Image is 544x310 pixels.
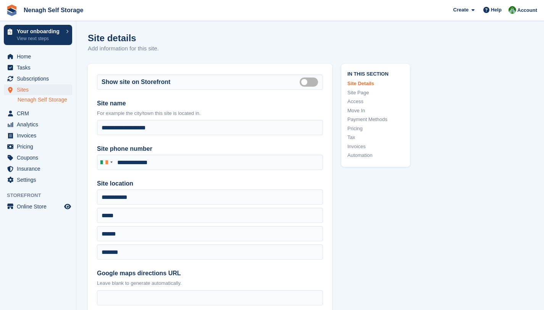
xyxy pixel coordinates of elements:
[347,134,404,141] a: Tax
[17,51,63,62] span: Home
[4,62,72,73] a: menu
[4,163,72,174] a: menu
[6,5,18,16] img: stora-icon-8386f47178a22dfd0bd8f6a31ec36ba5ce8667c1dd55bd0f319d3a0aa187defe.svg
[97,144,323,153] label: Site phone number
[7,192,76,199] span: Storefront
[17,141,63,152] span: Pricing
[18,96,72,103] a: Nenagh Self Storage
[347,107,404,115] a: Move In
[491,6,502,14] span: Help
[88,44,159,53] p: Add information for this site.
[17,108,63,119] span: CRM
[4,84,72,95] a: menu
[347,143,404,150] a: Invoices
[21,4,86,16] a: Nenagh Self Storage
[347,98,404,105] a: Access
[4,201,72,212] a: menu
[102,77,170,87] label: Show site on Storefront
[4,25,72,45] a: Your onboarding View next steps
[17,119,63,130] span: Analytics
[4,108,72,119] a: menu
[17,201,63,212] span: Online Store
[347,70,404,77] span: In this section
[17,152,63,163] span: Coupons
[97,99,323,108] label: Site name
[17,163,63,174] span: Insurance
[17,84,63,95] span: Sites
[17,29,62,34] p: Your onboarding
[347,80,404,87] a: Site Details
[4,119,72,130] a: menu
[17,130,63,141] span: Invoices
[97,269,323,278] label: Google maps directions URL
[508,6,516,14] img: Brian Comerford
[4,51,72,62] a: menu
[97,155,115,170] div: Ireland: +353
[347,89,404,97] a: Site Page
[4,73,72,84] a: menu
[88,33,159,43] h1: Site details
[347,125,404,132] a: Pricing
[4,174,72,185] a: menu
[17,35,62,42] p: View next steps
[97,179,323,188] label: Site location
[453,6,468,14] span: Create
[517,6,537,14] span: Account
[17,62,63,73] span: Tasks
[300,81,321,82] label: Is public
[4,141,72,152] a: menu
[17,174,63,185] span: Settings
[17,73,63,84] span: Subscriptions
[4,152,72,163] a: menu
[97,110,323,117] p: For example the city/town this site is located in.
[347,116,404,123] a: Payment Methods
[347,152,404,159] a: Automation
[63,202,72,211] a: Preview store
[4,130,72,141] a: menu
[97,279,323,287] p: Leave blank to generate automatically.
